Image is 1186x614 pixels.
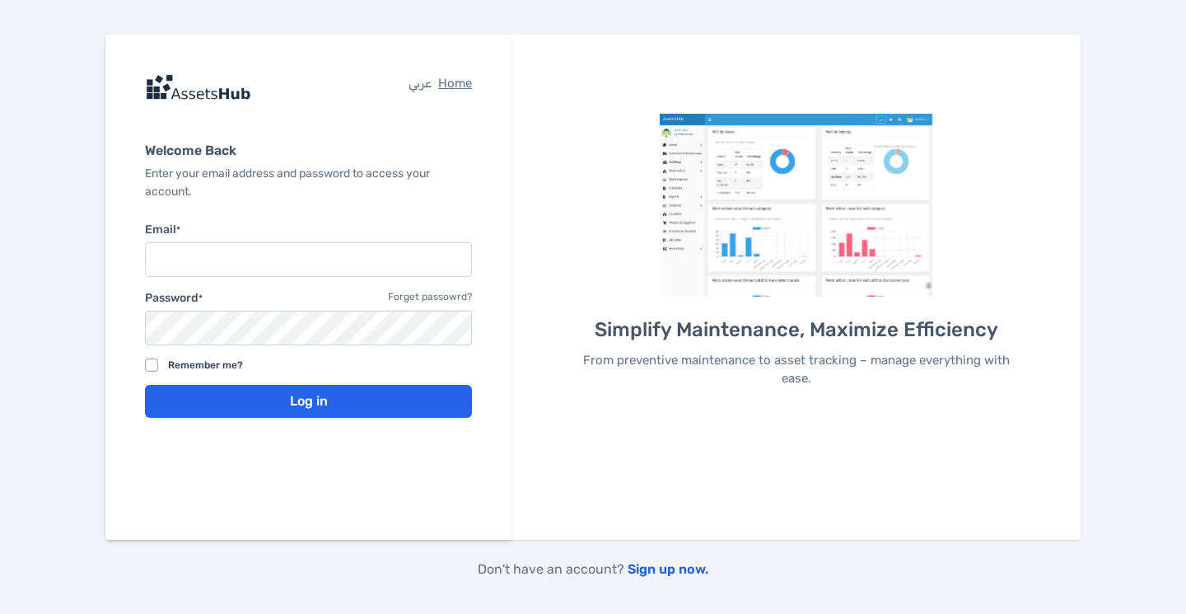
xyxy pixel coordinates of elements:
label: Password [145,290,203,307]
p: From preventive maintenance to asset tracking – manage everything with ease. [568,351,1024,388]
a: عربي [409,74,432,101]
label: Email [145,222,472,239]
a: Forget passowrd? [388,290,472,311]
img: AssetsHub [660,114,933,297]
img: logo-img [145,74,250,101]
p: Don't have an account? [105,560,1081,579]
button: Log in [145,385,472,418]
h6: Welcome Back [145,140,472,162]
p: Enter your email address and password to access your account. [145,165,472,202]
label: Remember me? [168,360,243,370]
a: Home [438,74,472,101]
h5: Simplify Maintenance, Maximize Efficiency [568,316,1024,343]
a: Sign up now. [628,561,708,577]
